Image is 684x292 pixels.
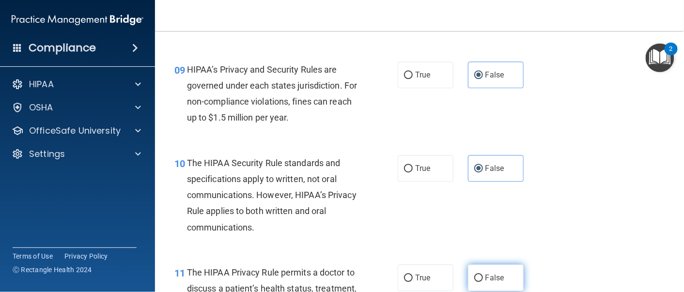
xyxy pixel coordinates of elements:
span: True [415,273,430,282]
span: 09 [174,64,185,76]
input: False [474,275,483,282]
div: 2 [669,49,673,61]
span: True [415,70,430,79]
span: False [485,70,504,79]
span: False [485,164,504,173]
a: HIPAA [12,78,141,90]
a: Terms of Use [13,251,53,261]
a: Settings [12,148,141,160]
input: True [404,72,413,79]
span: False [485,273,504,282]
input: True [404,165,413,172]
input: False [474,72,483,79]
p: HIPAA [29,78,54,90]
p: OfficeSafe University [29,125,121,137]
span: The HIPAA Security Rule standards and specifications apply to written, not oral communications. H... [187,158,357,232]
a: Privacy Policy [64,251,108,261]
span: 10 [174,158,185,169]
input: False [474,165,483,172]
input: True [404,275,413,282]
span: HIPAA’s Privacy and Security Rules are governed under each states jurisdiction. For non-complianc... [187,64,357,123]
span: True [415,164,430,173]
img: PMB logo [12,10,143,30]
iframe: Drift Widget Chat Controller [636,225,672,262]
a: OSHA [12,102,141,113]
p: Settings [29,148,65,160]
button: Open Resource Center, 2 new notifications [646,44,674,72]
span: 11 [174,267,185,279]
h4: Compliance [29,41,96,55]
p: OSHA [29,102,53,113]
span: Ⓒ Rectangle Health 2024 [13,265,92,275]
a: OfficeSafe University [12,125,141,137]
